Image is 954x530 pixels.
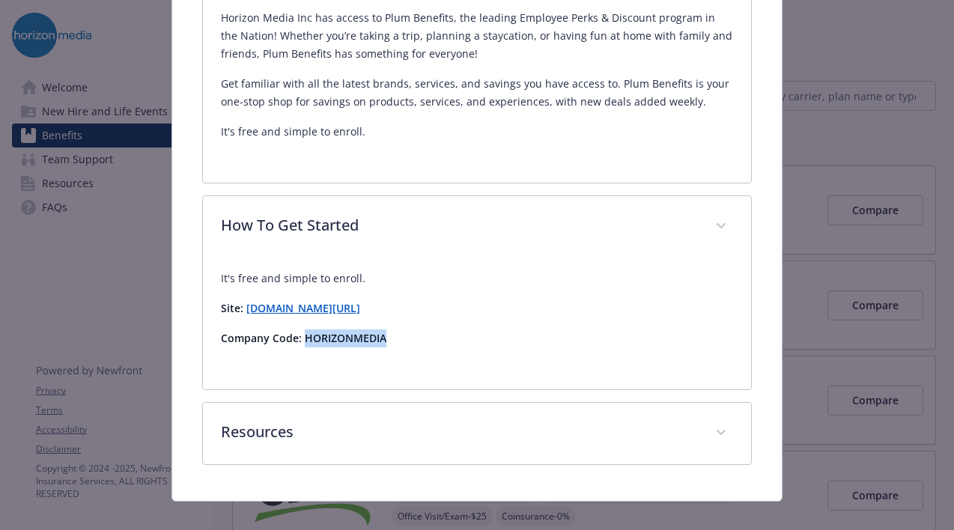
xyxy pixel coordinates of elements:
div: Resources [203,403,750,464]
div: How To Get Started [203,258,750,389]
p: Horizon Media Inc has access to Plum Benefits, the leading Employee Perks & Discount program in t... [221,9,732,63]
p: Get familiar with all the latest brands, services, and savings you have access to. Plum Benefits ... [221,75,732,111]
p: How To Get Started [221,214,696,237]
strong: Site: [221,301,243,315]
p: It's free and simple to enroll. [221,269,732,287]
p: It's free and simple to enroll. [221,123,732,141]
a: [DOMAIN_NAME][URL] [246,301,360,315]
strong: Company Code: HORIZONMEDIA [221,331,386,345]
div: How To Get Started [203,196,750,258]
p: Resources [221,421,696,443]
